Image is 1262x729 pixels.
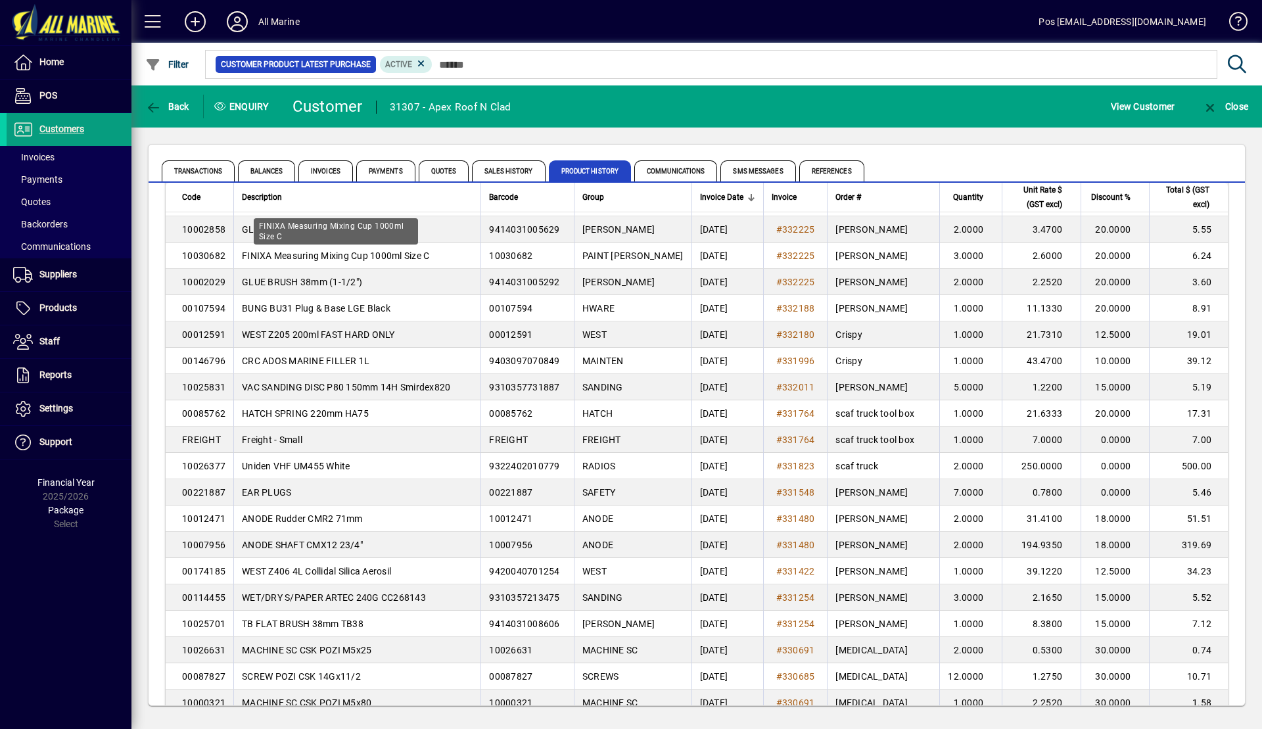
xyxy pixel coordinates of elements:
[827,584,939,611] td: [PERSON_NAME]
[691,374,763,400] td: [DATE]
[216,10,258,34] button: Profile
[782,329,815,340] span: 332180
[1002,506,1081,532] td: 31.4100
[772,485,820,500] a: #331548
[939,453,1002,479] td: 2.0000
[782,671,815,682] span: 330685
[242,277,362,287] span: GLUE BRUSH 38mm (1-1/2")
[472,160,545,181] span: Sales History
[772,643,820,657] a: #330691
[1081,558,1149,584] td: 12.5000
[1202,101,1248,112] span: Close
[13,174,62,185] span: Payments
[221,58,371,71] span: Customer Product Latest Purchase
[939,374,1002,400] td: 5.0000
[691,453,763,479] td: [DATE]
[145,59,189,70] span: Filter
[182,329,225,340] span: 00012591
[1081,453,1149,479] td: 0.0000
[835,190,861,204] span: Order #
[691,348,763,374] td: [DATE]
[939,321,1002,348] td: 1.0000
[691,321,763,348] td: [DATE]
[782,435,815,445] span: 331764
[39,436,72,447] span: Support
[489,250,532,261] span: 10030682
[489,461,559,471] span: 9322402010779
[1149,400,1228,427] td: 17.31
[776,540,782,550] span: #
[1002,558,1081,584] td: 39.1220
[1149,453,1228,479] td: 500.00
[13,197,51,207] span: Quotes
[1002,584,1081,611] td: 2.1650
[939,506,1002,532] td: 2.0000
[582,435,621,445] span: FREIGHT
[772,669,820,684] a: #330685
[772,190,820,204] div: Invoice
[772,617,820,631] a: #331254
[1081,216,1149,243] td: 20.0000
[1081,374,1149,400] td: 15.0000
[489,619,559,629] span: 9414031008606
[772,511,820,526] a: #331480
[7,146,131,168] a: Invoices
[1149,374,1228,400] td: 5.19
[776,645,782,655] span: #
[582,277,655,287] span: [PERSON_NAME]
[182,250,225,261] span: 10030682
[1081,611,1149,637] td: 15.0000
[772,327,820,342] a: #332180
[827,374,939,400] td: [PERSON_NAME]
[489,382,559,392] span: 9310357731887
[242,435,302,445] span: Freight - Small
[1149,532,1228,558] td: 319.69
[489,540,532,550] span: 10007956
[385,60,412,69] span: Active
[242,408,369,419] span: HATCH SPRING 220mm HA75
[162,160,235,181] span: Transactions
[242,566,391,576] span: WEST Z406 4L Collidal Silica Aerosil
[182,190,225,204] div: Code
[242,329,395,340] span: WEST Z205 200ml FAST HARD ONLY
[776,697,782,708] span: #
[776,566,782,576] span: #
[1039,11,1206,32] div: Pos [EMAIL_ADDRESS][DOMAIN_NAME]
[489,224,559,235] span: 9414031005629
[1149,611,1228,637] td: 7.12
[939,584,1002,611] td: 3.0000
[7,359,131,392] a: Reports
[1157,183,1221,212] div: Total $ (GST excl)
[772,590,820,605] a: #331254
[772,301,820,316] a: #332188
[582,461,616,471] span: RADIOS
[204,96,283,117] div: Enquiry
[13,152,55,162] span: Invoices
[772,222,820,237] a: #332225
[582,566,607,576] span: WEST
[1091,190,1131,204] span: Discount %
[772,433,820,447] a: #331764
[1081,479,1149,506] td: 0.0000
[489,592,559,603] span: 9310357213475
[419,160,469,181] span: Quotes
[1081,348,1149,374] td: 10.0000
[489,566,559,576] span: 9420040701254
[242,382,450,392] span: VAC SANDING DISC P80 150mm 14H Smirdex820
[827,558,939,584] td: [PERSON_NAME]
[1149,321,1228,348] td: 19.01
[691,295,763,321] td: [DATE]
[258,11,300,32] div: All Marine
[242,540,363,550] span: ANODE SHAFT CMX12 23/4"
[238,160,295,181] span: Balances
[254,218,418,245] div: FINIXA Measuring Mixing Cup 1000ml Size C
[1002,479,1081,506] td: 0.7800
[1010,183,1062,212] span: Unit Rate $ (GST excl)
[582,513,613,524] span: ANODE
[7,80,131,112] a: POS
[242,190,473,204] div: Description
[939,479,1002,506] td: 7.0000
[1149,427,1228,453] td: 7.00
[1081,269,1149,295] td: 20.0000
[772,275,820,289] a: #332225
